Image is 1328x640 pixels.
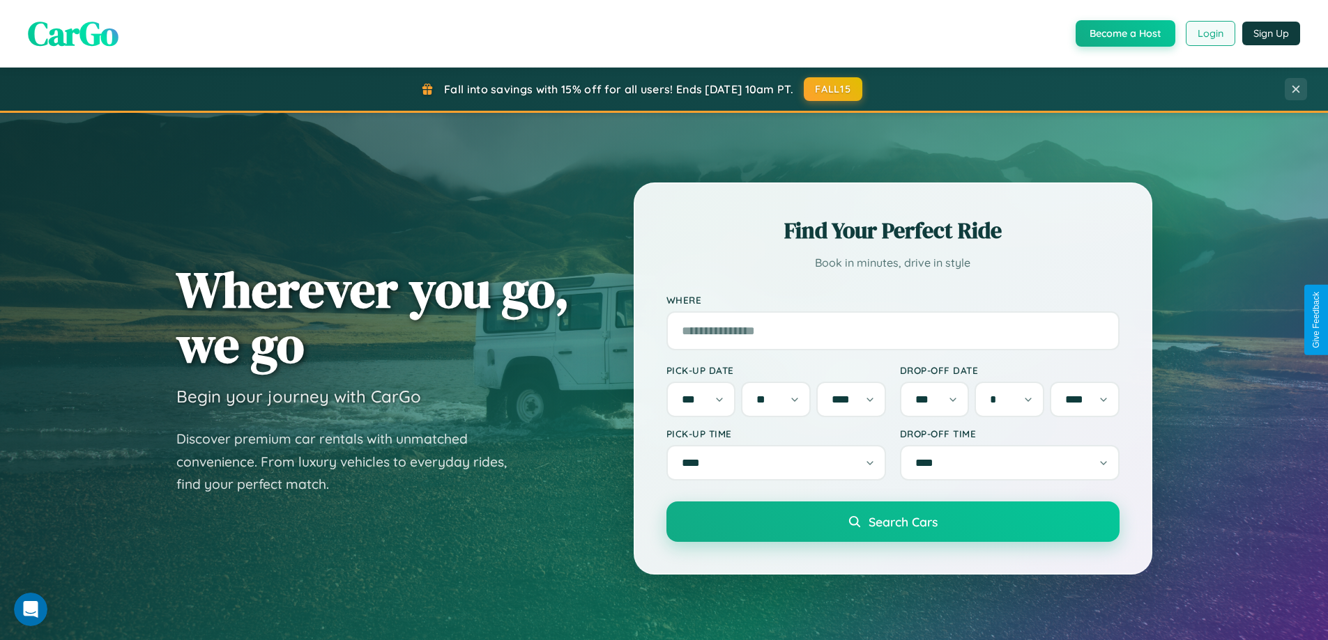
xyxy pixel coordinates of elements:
h1: Wherever you go, we go [176,262,570,372]
span: CarGo [28,10,119,56]
label: Pick-up Time [666,428,886,439]
h2: Find Your Perfect Ride [666,215,1120,246]
button: Login [1186,21,1235,46]
button: Sign Up [1242,22,1300,45]
button: FALL15 [804,77,862,101]
span: Fall into savings with 15% off for all users! Ends [DATE] 10am PT. [444,82,793,96]
p: Book in minutes, drive in style [666,253,1120,273]
label: Drop-off Date [900,364,1120,376]
label: Pick-up Date [666,364,886,376]
button: Search Cars [666,501,1120,542]
span: Search Cars [869,514,938,529]
label: Drop-off Time [900,428,1120,439]
div: Give Feedback [1311,292,1321,348]
h3: Begin your journey with CarGo [176,386,421,407]
p: Discover premium car rentals with unmatched convenience. From luxury vehicles to everyday rides, ... [176,428,525,496]
button: Become a Host [1076,20,1175,47]
iframe: Intercom live chat [14,593,47,626]
label: Where [666,294,1120,306]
